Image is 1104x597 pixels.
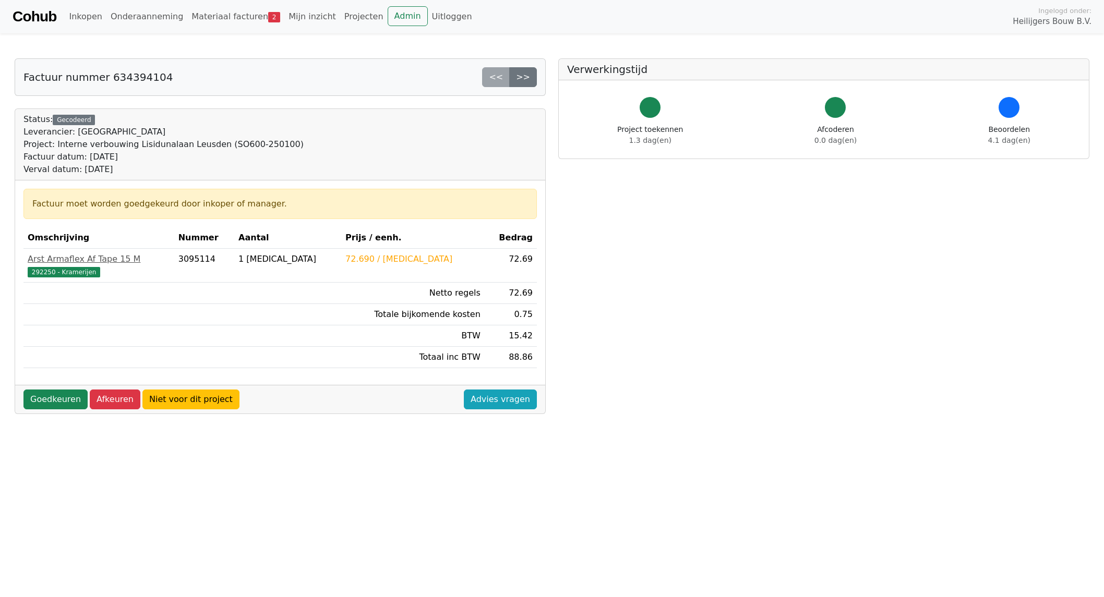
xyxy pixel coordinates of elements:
td: 15.42 [485,325,537,347]
th: Omschrijving [23,227,174,249]
span: 1.3 dag(en) [629,136,671,144]
a: Uitloggen [428,6,476,27]
a: Onderaanneming [106,6,187,27]
a: Afkeuren [90,389,140,409]
td: Totale bijkomende kosten [341,304,485,325]
th: Bedrag [485,227,537,249]
td: 0.75 [485,304,537,325]
td: BTW [341,325,485,347]
div: 72.690 / [MEDICAL_DATA] [345,253,481,265]
div: Project: Interne verbouwing Lisidunalaan Leusden (SO600-250100) [23,138,304,151]
a: Advies vragen [464,389,537,409]
h5: Factuur nummer 634394104 [23,71,173,83]
div: Factuur datum: [DATE] [23,151,304,163]
div: 1 [MEDICAL_DATA] [238,253,337,265]
a: Inkopen [65,6,106,27]
td: 72.69 [485,249,537,283]
a: Projecten [340,6,388,27]
td: Totaal inc BTW [341,347,485,368]
td: Netto regels [341,283,485,304]
td: 88.86 [485,347,537,368]
th: Prijs / eenh. [341,227,485,249]
a: Materiaal facturen2 [187,6,284,27]
a: Cohub [13,4,56,29]
a: Arst Armaflex Af Tape 15 M292250 - Kramerijen [28,253,170,278]
a: Admin [388,6,428,26]
td: 72.69 [485,283,537,304]
th: Nummer [174,227,234,249]
div: Arst Armaflex Af Tape 15 M [28,253,170,265]
div: Project toekennen [617,124,683,146]
a: >> [509,67,537,87]
a: Goedkeuren [23,389,88,409]
a: Niet voor dit project [142,389,239,409]
div: Status: [23,113,304,176]
a: Mijn inzicht [284,6,340,27]
div: Beoordelen [988,124,1030,146]
span: 0.0 dag(en) [814,136,857,144]
div: Gecodeerd [53,115,95,125]
span: Ingelogd onder: [1038,6,1091,16]
span: Heilijgers Bouw B.V. [1013,16,1091,28]
span: 2 [268,12,280,22]
td: 3095114 [174,249,234,283]
span: 4.1 dag(en) [988,136,1030,144]
div: Verval datum: [DATE] [23,163,304,176]
h5: Verwerkingstijd [567,63,1081,76]
div: Leverancier: [GEOGRAPHIC_DATA] [23,126,304,138]
span: 292250 - Kramerijen [28,267,100,277]
div: Afcoderen [814,124,857,146]
th: Aantal [234,227,341,249]
div: Factuur moet worden goedgekeurd door inkoper of manager. [32,198,528,210]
